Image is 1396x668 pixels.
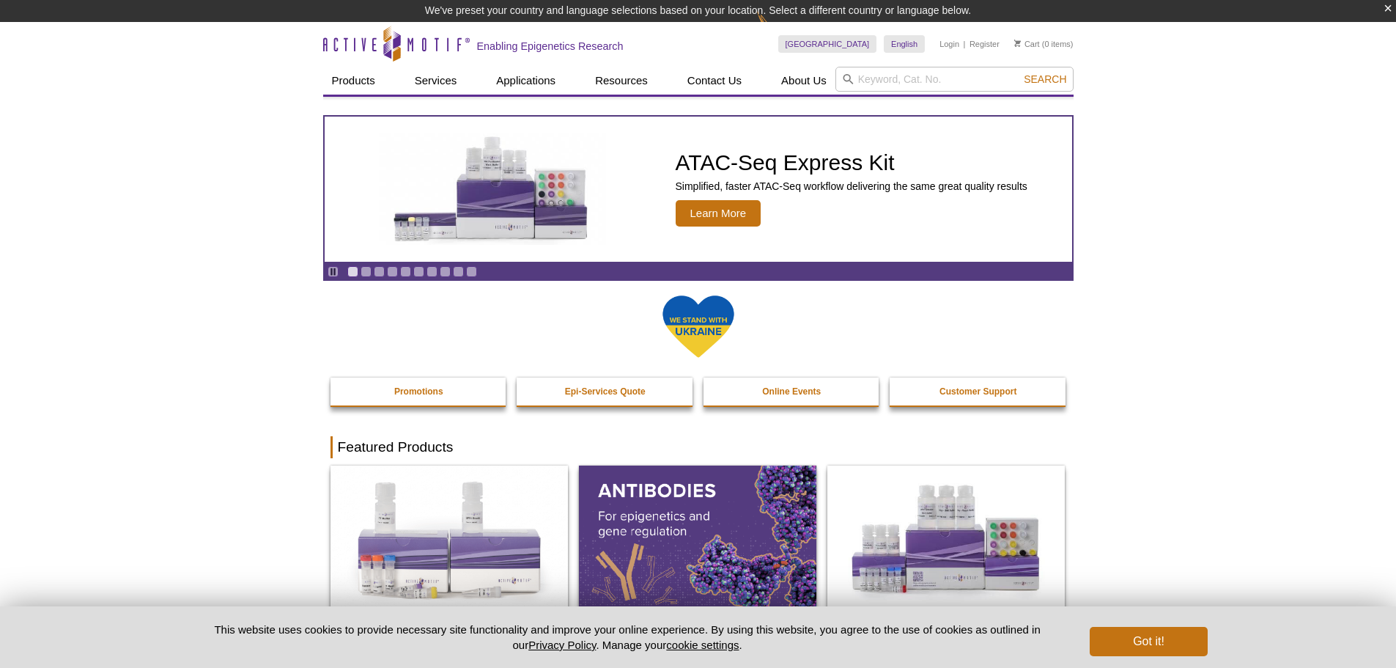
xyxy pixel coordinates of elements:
[1090,627,1207,656] button: Got it!
[662,294,735,359] img: We Stand With Ukraine
[466,266,477,277] a: Go to slide 10
[517,378,694,405] a: Epi-Services Quote
[939,39,959,49] a: Login
[772,67,835,95] a: About Us
[666,639,739,651] button: cookie settings
[827,466,1065,609] img: CUT&Tag-IT® Express Assay Kit
[884,35,925,53] a: English
[676,200,761,227] span: Learn More
[676,152,1027,174] h2: ATAC-Seq Express Kit
[325,117,1072,262] article: ATAC-Seq Express Kit
[939,386,1016,397] strong: Customer Support
[330,436,1066,458] h2: Featured Products
[387,266,398,277] a: Go to slide 4
[778,35,877,53] a: [GEOGRAPHIC_DATA]
[679,67,750,95] a: Contact Us
[1014,40,1021,47] img: Your Cart
[1024,73,1066,85] span: Search
[487,67,564,95] a: Applications
[757,11,796,45] img: Change Here
[835,67,1074,92] input: Keyword, Cat. No.
[413,266,424,277] a: Go to slide 6
[330,378,508,405] a: Promotions
[890,378,1067,405] a: Customer Support
[323,67,384,95] a: Products
[1014,35,1074,53] li: (0 items)
[586,67,657,95] a: Resources
[964,35,966,53] li: |
[703,378,881,405] a: Online Events
[394,386,443,397] strong: Promotions
[400,266,411,277] a: Go to slide 5
[325,117,1072,262] a: ATAC-Seq Express Kit ATAC-Seq Express Kit Simplified, faster ATAC-Seq workflow delivering the sam...
[579,466,816,609] img: All Antibodies
[1019,73,1071,86] button: Search
[528,639,596,651] a: Privacy Policy
[676,180,1027,193] p: Simplified, faster ATAC-Seq workflow delivering the same great quality results
[440,266,451,277] a: Go to slide 8
[565,386,646,397] strong: Epi-Services Quote
[330,466,568,609] img: DNA Library Prep Kit for Illumina
[328,266,339,277] a: Toggle autoplay
[970,39,1000,49] a: Register
[426,266,437,277] a: Go to slide 7
[374,266,385,277] a: Go to slide 3
[453,266,464,277] a: Go to slide 9
[347,266,358,277] a: Go to slide 1
[189,622,1066,653] p: This website uses cookies to provide necessary site functionality and improve your online experie...
[762,386,821,397] strong: Online Events
[372,133,613,245] img: ATAC-Seq Express Kit
[477,40,624,53] h2: Enabling Epigenetics Research
[406,67,466,95] a: Services
[1014,39,1040,49] a: Cart
[361,266,372,277] a: Go to slide 2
